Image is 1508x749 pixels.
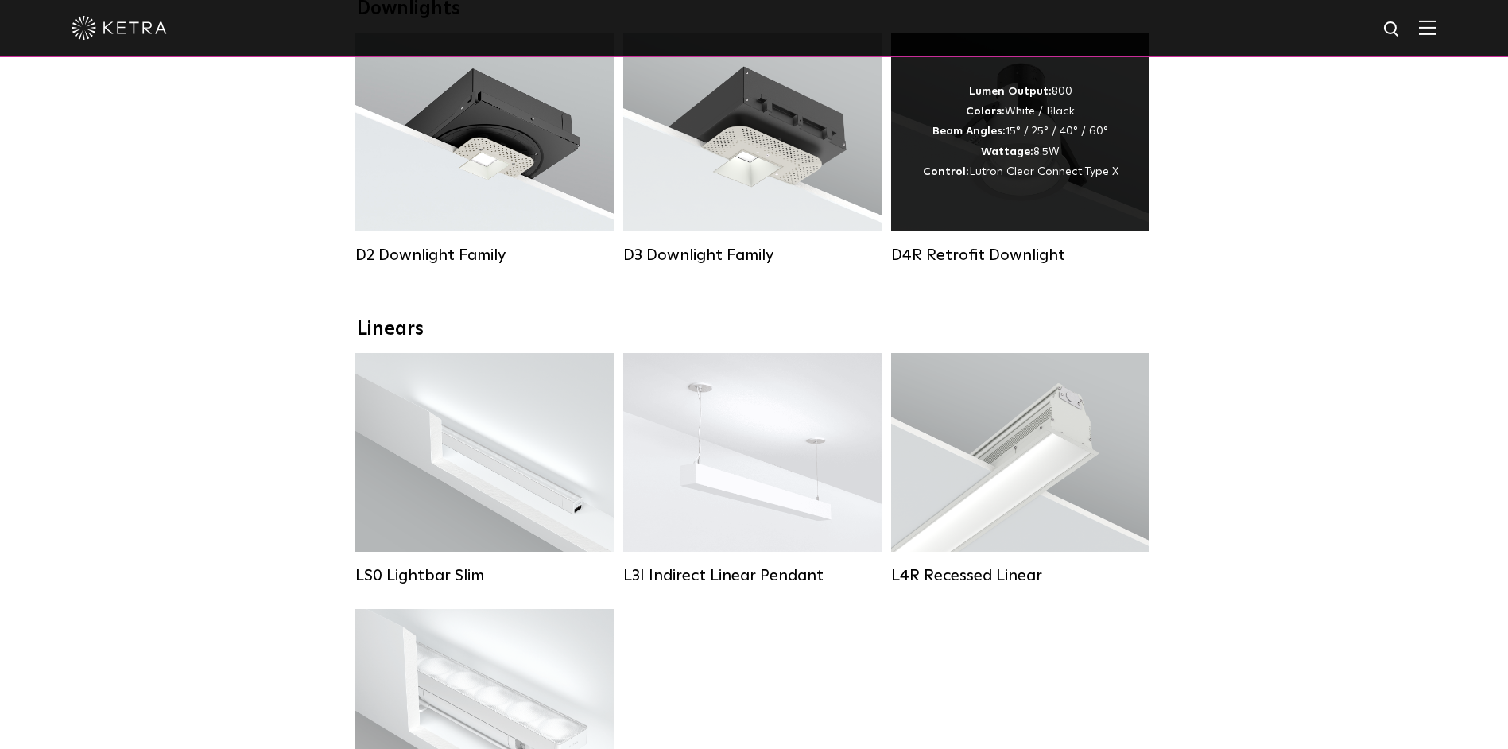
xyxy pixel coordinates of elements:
[891,246,1149,265] div: D4R Retrofit Downlight
[923,82,1118,182] div: 800 White / Black 15° / 25° / 40° / 60° 8.5W
[355,566,614,585] div: LS0 Lightbar Slim
[72,16,167,40] img: ketra-logo-2019-white
[932,126,1006,137] strong: Beam Angles:
[623,246,882,265] div: D3 Downlight Family
[355,353,614,585] a: LS0 Lightbar Slim Lumen Output:200 / 350Colors:White / BlackControl:X96 Controller
[969,166,1118,177] span: Lutron Clear Connect Type X
[1419,20,1436,35] img: Hamburger%20Nav.svg
[981,146,1033,157] strong: Wattage:
[966,106,1005,117] strong: Colors:
[969,86,1052,97] strong: Lumen Output:
[355,33,614,265] a: D2 Downlight Family Lumen Output:1200Colors:White / Black / Gloss Black / Silver / Bronze / Silve...
[923,166,969,177] strong: Control:
[355,246,614,265] div: D2 Downlight Family
[1382,20,1402,40] img: search icon
[891,353,1149,585] a: L4R Recessed Linear Lumen Output:400 / 600 / 800 / 1000Colors:White / BlackControl:Lutron Clear C...
[357,318,1152,341] div: Linears
[891,566,1149,585] div: L4R Recessed Linear
[891,33,1149,265] a: D4R Retrofit Downlight Lumen Output:800Colors:White / BlackBeam Angles:15° / 25° / 40° / 60°Watta...
[623,33,882,265] a: D3 Downlight Family Lumen Output:700 / 900 / 1100Colors:White / Black / Silver / Bronze / Paintab...
[623,353,882,585] a: L3I Indirect Linear Pendant Lumen Output:400 / 600 / 800 / 1000Housing Colors:White / BlackContro...
[623,566,882,585] div: L3I Indirect Linear Pendant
